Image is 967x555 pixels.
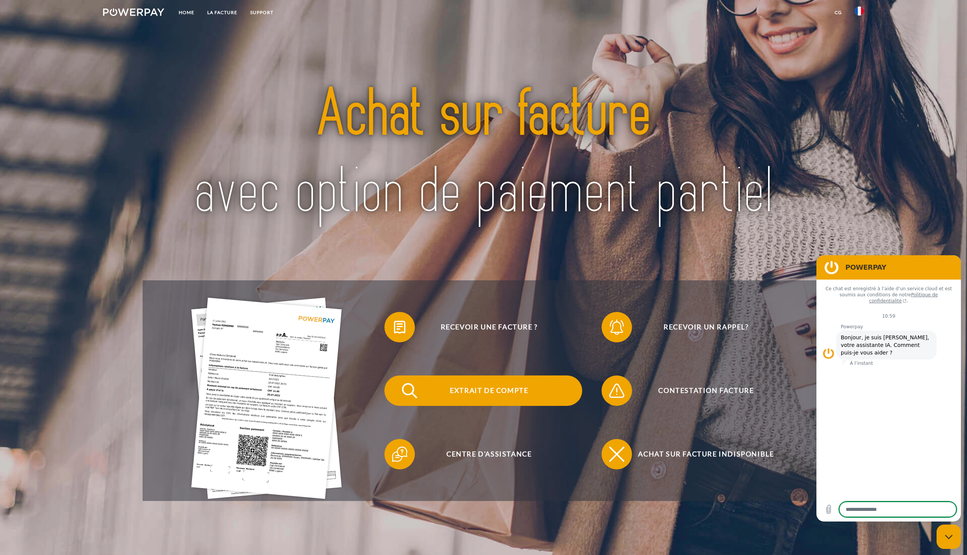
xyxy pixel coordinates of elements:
[607,381,626,400] img: qb_warning.svg
[855,6,864,16] img: fr
[201,6,244,19] a: LA FACTURE
[613,312,799,342] span: Recevoir un rappel?
[816,255,961,522] iframe: Fenêtre de messagerie
[191,297,342,499] img: single_invoice_powerpay_fr.jpg
[400,381,419,400] img: qb_search.svg
[602,375,799,406] button: Contestation Facture
[607,318,626,337] img: qb_bell.svg
[613,439,799,469] span: Achat sur facture indisponible
[613,375,799,406] span: Contestation Facture
[103,8,164,16] img: logo-powerpay-white.svg
[396,375,582,406] span: Extrait de compte
[607,445,626,464] img: qb_close.svg
[390,445,409,464] img: qb_help.svg
[602,439,799,469] button: Achat sur facture indisponible
[602,312,799,342] button: Recevoir un rappel?
[937,525,961,549] iframe: Bouton de lancement de la fenêtre de messagerie, conversation en cours
[396,312,582,342] span: Recevoir une facture ?
[384,375,582,406] button: Extrait de compte
[172,6,201,19] a: Home
[828,6,848,19] a: CG
[182,56,784,252] img: title-powerpay_fr.svg
[244,6,280,19] a: Support
[390,318,409,337] img: qb_bill.svg
[384,312,582,342] button: Recevoir une facture ?
[384,439,582,469] button: Centre d'assistance
[396,439,582,469] span: Centre d'assistance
